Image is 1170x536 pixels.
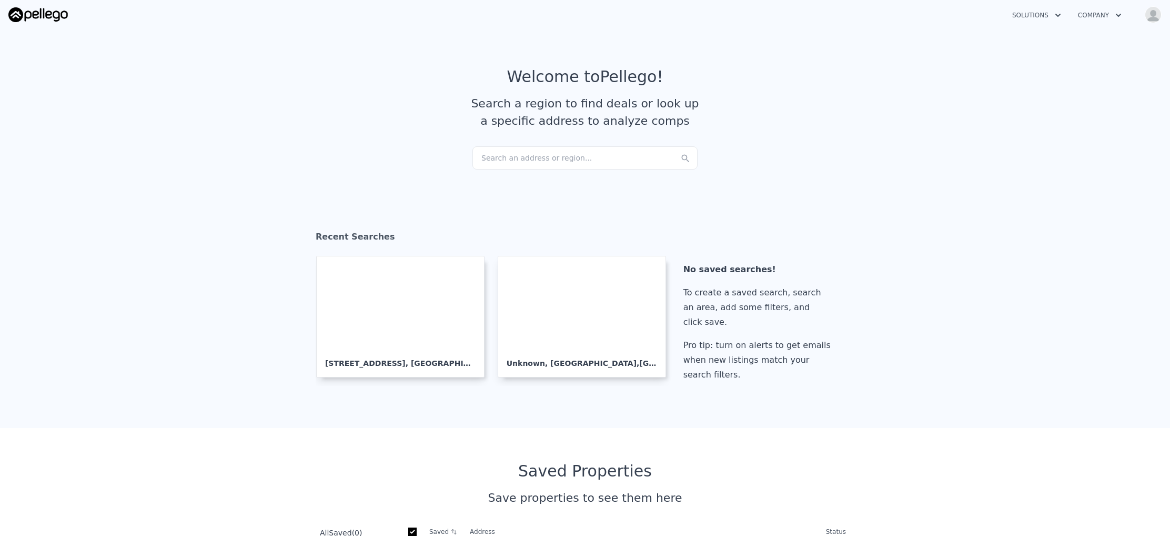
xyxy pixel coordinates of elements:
[1004,6,1070,25] button: Solutions
[467,95,703,130] div: Search a region to find deals or look up a specific address to analyze comps
[637,359,754,368] span: , [GEOGRAPHIC_DATA] 77032
[1070,6,1130,25] button: Company
[498,256,674,378] a: Unknown, [GEOGRAPHIC_DATA],[GEOGRAPHIC_DATA] 77032
[683,285,835,330] div: To create a saved search, search an area, add some filters, and click save.
[472,146,698,170] div: Search an address or region...
[316,489,854,507] div: Save properties to see them here
[8,7,68,22] img: Pellego
[316,462,854,481] div: Saved Properties
[507,67,663,86] div: Welcome to Pellego !
[1145,6,1162,23] img: avatar
[683,338,835,382] div: Pro tip: turn on alerts to get emails when new listings match your search filters.
[507,350,657,369] div: Unknown , [GEOGRAPHIC_DATA]
[316,222,854,256] div: Recent Searches
[683,262,835,277] div: No saved searches!
[325,350,476,369] div: [STREET_ADDRESS] , [GEOGRAPHIC_DATA][PERSON_NAME]
[316,256,493,378] a: [STREET_ADDRESS], [GEOGRAPHIC_DATA][PERSON_NAME]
